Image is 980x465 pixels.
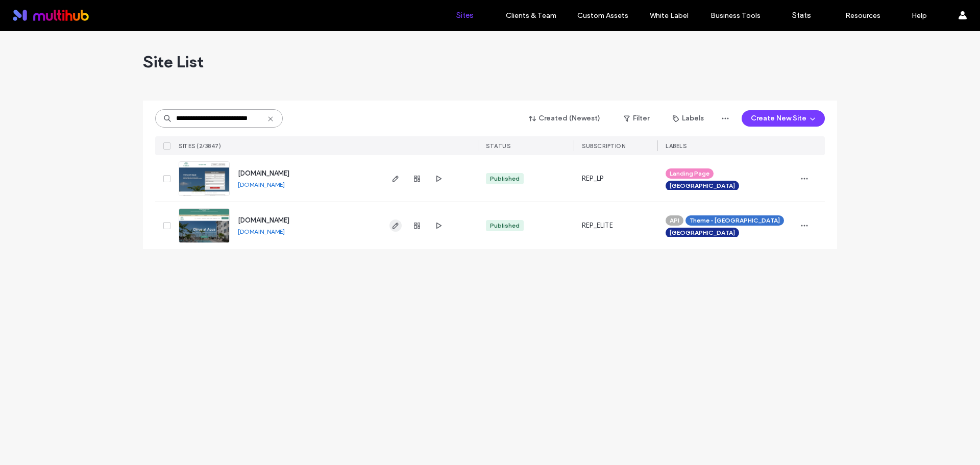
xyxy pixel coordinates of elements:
a: [DOMAIN_NAME] [238,216,289,224]
button: Labels [664,110,713,127]
label: Resources [845,11,880,20]
span: SUBSCRIPTION [582,142,625,150]
label: Clients & Team [506,11,556,20]
span: [GEOGRAPHIC_DATA] [670,181,735,190]
span: API [670,216,679,225]
span: REP_ELITE [582,221,613,231]
span: Landing Page [670,169,709,178]
label: Help [912,11,927,20]
span: LABELS [666,142,687,150]
a: [DOMAIN_NAME] [238,169,289,177]
a: [DOMAIN_NAME] [238,228,285,235]
button: Filter [614,110,659,127]
span: STATUS [486,142,510,150]
label: White Label [650,11,689,20]
span: REP_LP [582,174,603,184]
span: SITES (2/3847) [179,142,221,150]
span: [GEOGRAPHIC_DATA] [670,228,735,237]
span: Theme - [GEOGRAPHIC_DATA] [690,216,780,225]
label: Sites [456,11,474,20]
button: Create New Site [742,110,825,127]
div: Published [490,221,520,230]
span: Help [23,7,44,16]
label: Stats [792,11,811,20]
label: Custom Assets [577,11,628,20]
div: Published [490,174,520,183]
label: Business Tools [710,11,761,20]
span: Site List [143,52,204,72]
button: Created (Newest) [520,110,609,127]
a: [DOMAIN_NAME] [238,181,285,188]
